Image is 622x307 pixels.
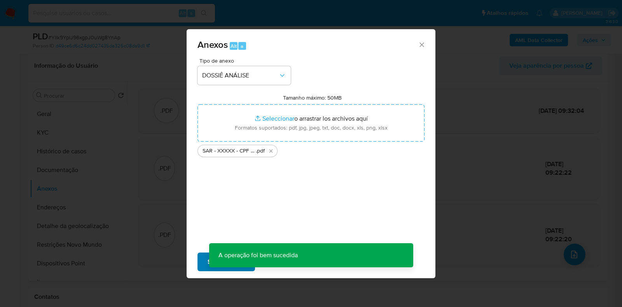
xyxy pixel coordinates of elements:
span: Subir arquivo [208,253,245,270]
button: Subir arquivo [197,253,255,271]
span: Alt [231,42,237,50]
button: Cerrar [418,41,425,48]
ul: Archivos seleccionados [197,142,425,157]
label: Tamanho máximo: 50MB [283,94,342,101]
span: Cancelar [268,253,294,270]
p: A operação foi bem sucedida [209,243,307,267]
span: Anexos [197,38,228,51]
span: DOSSIÊ ANÁLISE [202,72,278,79]
button: Eliminar SAR - XXXXX - CPF 00542981211 - DIEGO FIGUEIREDO TEIXEIRA.pdf [266,146,276,156]
button: DOSSIÊ ANÁLISE [197,66,291,85]
span: Tipo de anexo [199,58,293,63]
span: .pdf [256,147,265,155]
span: SAR - XXXXX - CPF 00542981211 - [PERSON_NAME] [203,147,256,155]
span: a [241,42,243,50]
